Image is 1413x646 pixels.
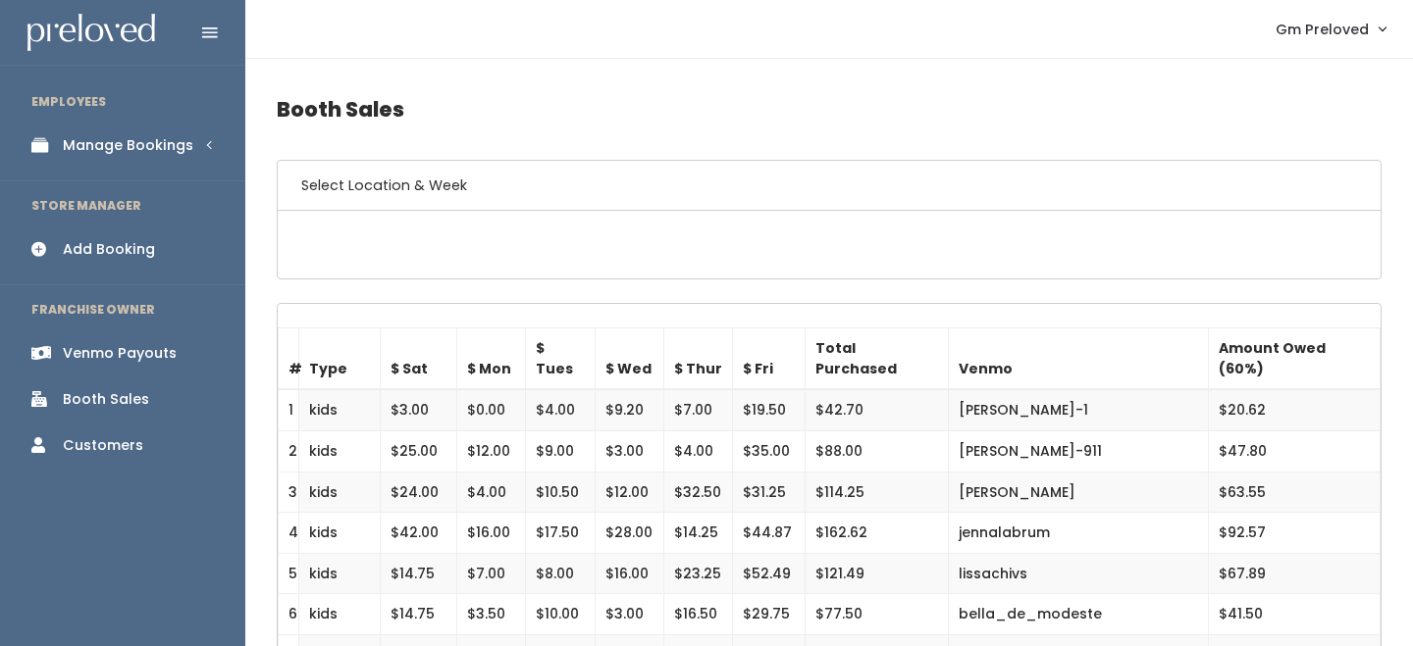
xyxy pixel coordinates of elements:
td: $3.00 [381,389,457,430]
td: $29.75 [732,594,805,635]
td: $88.00 [805,430,948,472]
h6: Select Location & Week [278,161,1381,211]
td: 4 [279,513,299,554]
td: $47.80 [1208,430,1380,472]
div: Booth Sales [63,389,149,410]
td: $7.00 [663,389,732,430]
td: $25.00 [381,430,457,472]
td: [PERSON_NAME] [949,472,1208,513]
td: $24.00 [381,472,457,513]
td: lissachivs [949,553,1208,594]
td: $4.00 [526,389,596,430]
td: $14.75 [381,553,457,594]
td: $31.25 [732,472,805,513]
td: 3 [279,472,299,513]
th: $ Thur [663,328,732,390]
td: $4.00 [663,430,732,472]
td: $41.50 [1208,594,1380,635]
td: $121.49 [805,553,948,594]
div: Manage Bookings [63,135,193,156]
td: 6 [279,594,299,635]
td: $3.50 [457,594,526,635]
div: Venmo Payouts [63,343,177,364]
span: Gm Preloved [1276,19,1369,40]
h4: Booth Sales [277,82,1382,136]
td: $19.50 [732,389,805,430]
td: bella_de_modeste [949,594,1208,635]
td: $3.00 [595,594,663,635]
th: Total Purchased [805,328,948,390]
td: [PERSON_NAME]-911 [949,430,1208,472]
div: Customers [63,435,143,456]
th: Type [299,328,381,390]
td: $32.50 [663,472,732,513]
td: $77.50 [805,594,948,635]
td: $12.00 [457,430,526,472]
td: $52.49 [732,553,805,594]
td: kids [299,472,381,513]
td: $8.00 [526,553,596,594]
td: $92.57 [1208,513,1380,554]
td: $67.89 [1208,553,1380,594]
td: $4.00 [457,472,526,513]
td: jennalabrum [949,513,1208,554]
td: $42.70 [805,389,948,430]
th: Amount Owed (60%) [1208,328,1380,390]
td: 1 [279,389,299,430]
td: $20.62 [1208,389,1380,430]
td: kids [299,430,381,472]
td: $16.00 [595,553,663,594]
td: $14.75 [381,594,457,635]
td: kids [299,553,381,594]
td: $114.25 [805,472,948,513]
td: $23.25 [663,553,732,594]
th: $ Fri [732,328,805,390]
td: $10.00 [526,594,596,635]
td: $9.20 [595,389,663,430]
td: $7.00 [457,553,526,594]
th: $ Wed [595,328,663,390]
td: $28.00 [595,513,663,554]
td: $10.50 [526,472,596,513]
td: $63.55 [1208,472,1380,513]
img: preloved logo [27,14,155,52]
div: Add Booking [63,239,155,260]
td: $3.00 [595,430,663,472]
td: $16.50 [663,594,732,635]
td: 2 [279,430,299,472]
a: Gm Preloved [1256,8,1405,50]
td: [PERSON_NAME]-1 [949,389,1208,430]
th: # [279,328,299,390]
td: $162.62 [805,513,948,554]
td: $44.87 [732,513,805,554]
td: kids [299,513,381,554]
th: $ Tues [526,328,596,390]
td: kids [299,594,381,635]
td: 5 [279,553,299,594]
td: $12.00 [595,472,663,513]
td: $0.00 [457,389,526,430]
td: $17.50 [526,513,596,554]
td: $14.25 [663,513,732,554]
td: $42.00 [381,513,457,554]
th: $ Mon [457,328,526,390]
td: $9.00 [526,430,596,472]
td: kids [299,389,381,430]
th: $ Sat [381,328,457,390]
th: Venmo [949,328,1208,390]
td: $35.00 [732,430,805,472]
td: $16.00 [457,513,526,554]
